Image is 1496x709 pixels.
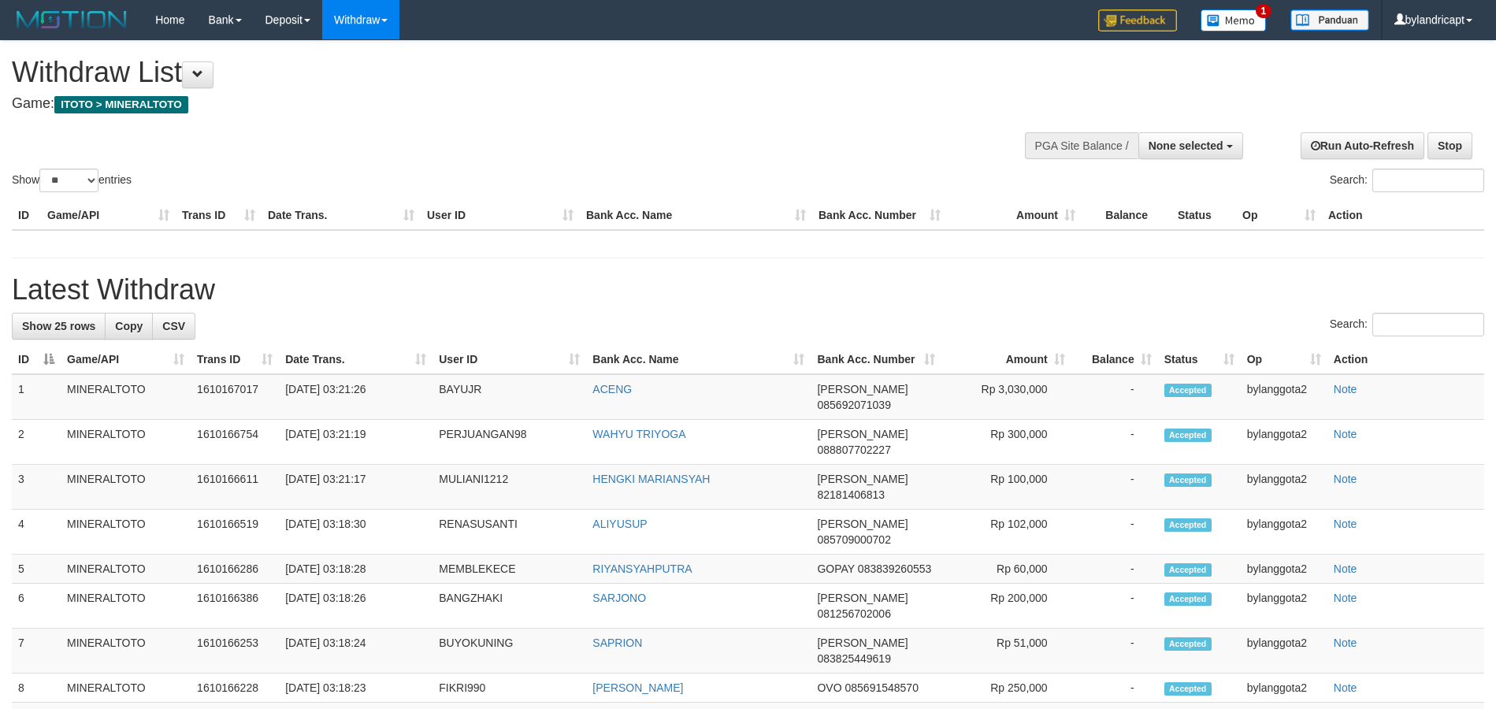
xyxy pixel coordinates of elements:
select: Showentries [39,169,98,192]
span: Accepted [1164,429,1212,442]
th: Bank Acc. Number [812,201,947,230]
a: Stop [1427,132,1472,159]
td: 1 [12,374,61,420]
h1: Withdraw List [12,57,982,88]
label: Show entries [12,169,132,192]
td: [DATE] 03:21:19 [279,420,432,465]
td: 1610166253 [191,629,279,674]
a: [PERSON_NAME] [592,681,683,694]
td: - [1071,555,1158,584]
td: 3 [12,465,61,510]
span: ITOTO > MINERALTOTO [54,96,188,113]
td: BUYOKUNING [432,629,586,674]
td: 1610166754 [191,420,279,465]
input: Search: [1372,169,1484,192]
span: 1 [1256,4,1272,18]
span: Accepted [1164,682,1212,696]
td: Rp 102,000 [941,510,1071,555]
td: MINERALTOTO [61,629,191,674]
th: Op [1236,201,1322,230]
td: Rp 300,000 [941,420,1071,465]
td: [DATE] 03:21:26 [279,374,432,420]
td: Rp 100,000 [941,465,1071,510]
th: Bank Acc. Name [580,201,812,230]
td: bylanggota2 [1241,510,1327,555]
th: Game/API: activate to sort column ascending [61,345,191,374]
th: Balance: activate to sort column ascending [1071,345,1158,374]
th: ID [12,201,41,230]
a: Note [1334,637,1357,649]
span: None selected [1149,139,1223,152]
a: HENGKI MARIANSYAH [592,473,710,485]
th: Action [1322,201,1484,230]
td: bylanggota2 [1241,555,1327,584]
td: bylanggota2 [1241,374,1327,420]
th: Action [1327,345,1484,374]
a: ALIYUSUP [592,518,647,530]
span: Show 25 rows [22,320,95,332]
td: MULIANI1212 [432,465,586,510]
th: ID: activate to sort column descending [12,345,61,374]
a: WAHYU TRIYOGA [592,428,685,440]
td: MINERALTOTO [61,465,191,510]
th: Bank Acc. Name: activate to sort column ascending [586,345,811,374]
td: - [1071,465,1158,510]
td: bylanggota2 [1241,465,1327,510]
h4: Game: [12,96,982,112]
span: Copy 085691548570 to clipboard [845,681,919,694]
span: GOPAY [817,562,854,575]
span: Accepted [1164,518,1212,532]
td: - [1071,374,1158,420]
a: SARJONO [592,592,646,604]
td: 1610166611 [191,465,279,510]
td: Rp 3,030,000 [941,374,1071,420]
span: [PERSON_NAME] [817,637,908,649]
span: Copy 081256702006 to clipboard [817,607,890,620]
td: MEMBLEKECE [432,555,586,584]
a: Note [1334,518,1357,530]
span: Accepted [1164,384,1212,397]
a: Show 25 rows [12,313,106,340]
a: RIYANSYAHPUTRA [592,562,692,575]
td: - [1071,510,1158,555]
td: - [1071,674,1158,703]
td: bylanggota2 [1241,629,1327,674]
td: 6 [12,584,61,629]
td: [DATE] 03:18:23 [279,674,432,703]
td: MINERALTOTO [61,510,191,555]
td: - [1071,584,1158,629]
td: MINERALTOTO [61,674,191,703]
a: Copy [105,313,153,340]
td: [DATE] 03:18:24 [279,629,432,674]
th: Date Trans.: activate to sort column ascending [279,345,432,374]
a: Note [1334,562,1357,575]
td: MINERALTOTO [61,584,191,629]
td: 2 [12,420,61,465]
span: Copy 088807702227 to clipboard [817,444,890,456]
td: 4 [12,510,61,555]
th: Amount [947,201,1082,230]
td: - [1071,420,1158,465]
span: Copy 82181406813 to clipboard [817,488,885,501]
th: User ID [421,201,580,230]
span: Copy 083825449619 to clipboard [817,652,890,665]
td: 1610167017 [191,374,279,420]
a: Note [1334,428,1357,440]
td: bylanggota2 [1241,674,1327,703]
img: MOTION_logo.png [12,8,132,32]
span: [PERSON_NAME] [817,592,908,604]
label: Search: [1330,313,1484,336]
td: MINERALTOTO [61,374,191,420]
td: - [1071,629,1158,674]
td: [DATE] 03:21:17 [279,465,432,510]
th: Game/API [41,201,176,230]
th: Bank Acc. Number: activate to sort column ascending [811,345,941,374]
th: Date Trans. [262,201,421,230]
td: [DATE] 03:18:26 [279,584,432,629]
span: [PERSON_NAME] [817,428,908,440]
a: Note [1334,383,1357,395]
span: Accepted [1164,637,1212,651]
td: 1610166519 [191,510,279,555]
td: 1610166228 [191,674,279,703]
td: Rp 250,000 [941,674,1071,703]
